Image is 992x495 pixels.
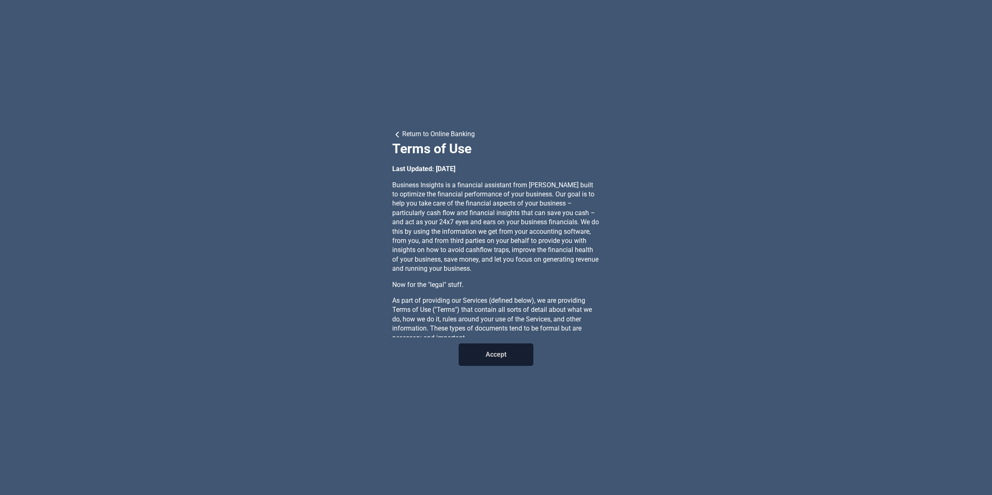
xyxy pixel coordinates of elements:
[392,165,455,173] strong: Last Updated: [DATE]
[392,181,600,274] p: Business Insights is a financial assistant from [PERSON_NAME] built to optimize the financial per...
[392,130,600,140] a: Return to Online Banking
[392,296,600,343] p: As part of providing our Services (defined below), we are providing Terms of Use ("Terms") that c...
[392,280,600,289] p: Now for the "legal" stuff.
[392,140,600,158] h1: Terms of Use
[402,130,475,140] span: Return to Online Banking
[459,343,533,366] button: Accept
